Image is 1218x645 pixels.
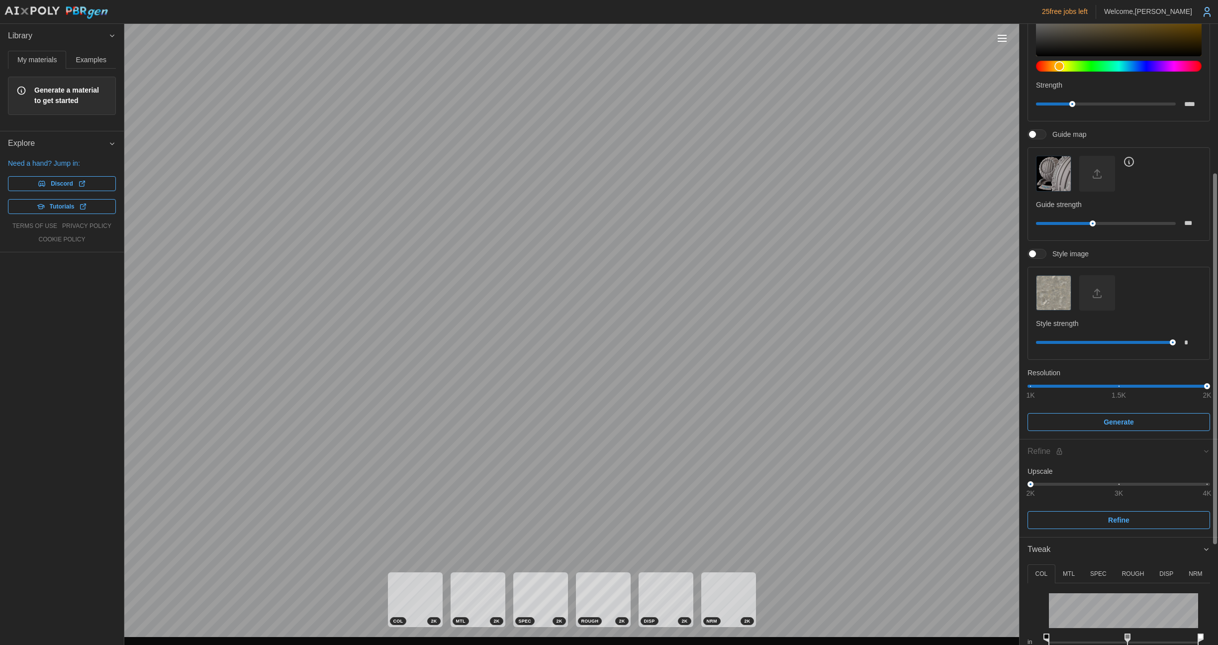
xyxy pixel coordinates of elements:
[1046,129,1086,139] span: Guide map
[1028,466,1210,476] p: Upscale
[1046,249,1089,259] span: Style image
[8,24,108,48] span: Library
[644,618,655,625] span: DISP
[1020,537,1218,562] button: Tweak
[51,177,73,191] span: Discord
[1028,413,1210,431] button: Generate
[8,199,116,214] a: Tutorials
[1122,570,1144,578] p: ROUGH
[76,56,106,63] span: Examples
[744,618,750,625] span: 2 K
[1036,156,1071,191] img: Guide map
[519,618,532,625] span: SPEC
[34,85,107,107] span: Generate a material to get started
[12,222,57,230] a: terms of use
[8,176,116,191] a: Discord
[1036,275,1071,311] button: Style image
[1104,6,1192,16] p: Welcome, [PERSON_NAME]
[1036,276,1071,310] img: Style image
[4,6,108,19] img: AIxPoly PBRgen
[1159,570,1173,578] p: DISP
[393,618,403,625] span: COL
[681,618,687,625] span: 2 K
[1020,439,1218,464] button: Refine
[1090,570,1107,578] p: SPEC
[581,618,599,625] span: ROUGH
[1036,200,1202,210] p: Guide strength
[1036,319,1202,328] p: Style strength
[1020,464,1218,537] div: Refine
[493,618,499,625] span: 2 K
[1036,156,1071,191] button: Guide map
[17,56,57,63] span: My materials
[1028,511,1210,529] button: Refine
[1028,445,1203,458] div: Refine
[1028,368,1210,378] p: Resolution
[38,235,85,244] a: cookie policy
[1028,537,1203,562] span: Tweak
[1189,570,1202,578] p: NRM
[456,618,466,625] span: MTL
[8,158,116,168] p: Need a hand? Jump in:
[1104,414,1134,430] span: Generate
[431,618,437,625] span: 2 K
[50,200,75,214] span: Tutorials
[1036,80,1202,90] p: Strength
[1042,6,1088,16] p: 25 free jobs left
[8,131,108,156] span: Explore
[1063,570,1075,578] p: MTL
[556,618,562,625] span: 2 K
[1108,512,1129,529] span: Refine
[995,31,1009,45] button: Toggle viewport controls
[62,222,111,230] a: privacy policy
[619,618,625,625] span: 2 K
[1035,570,1047,578] p: COL
[707,618,717,625] span: NRM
